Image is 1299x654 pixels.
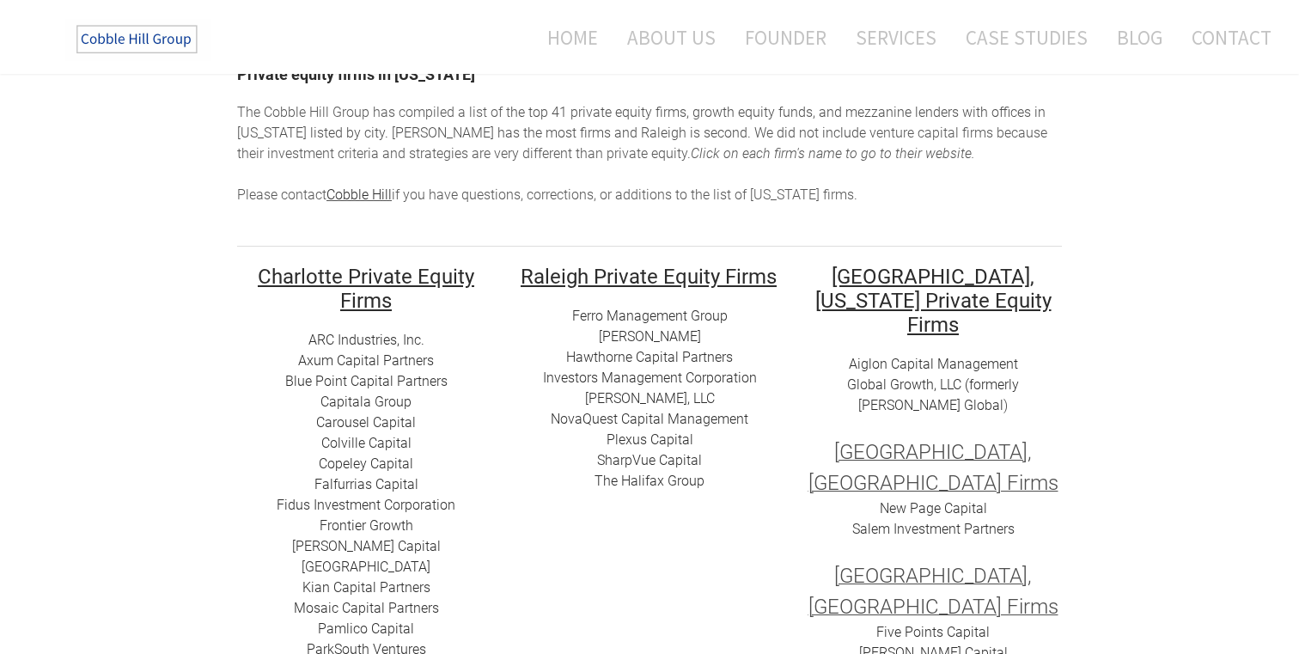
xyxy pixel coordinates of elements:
a: New Page Capital [880,500,987,516]
a: ​​The Halifax Group [595,473,704,489]
a: ​NovaQuest Capital Management [551,411,748,427]
a: Axum Capital Partners [298,352,434,369]
a: SharpVue Capital [597,452,702,468]
a: ​Colville Capital [321,435,412,451]
a: About Us [614,15,729,60]
a: Frontier Growth [320,517,413,534]
font: [GEOGRAPHIC_DATA], [US_STATE] Private Equity Firms [815,265,1052,337]
a: Global Growth, LLC (formerly [PERSON_NAME] Global [847,376,1019,413]
font: Charlotte Private Equity Firms [258,265,474,313]
a: Copeley Capital [319,455,413,472]
a: ​Blue Point Capital Partners [285,373,448,389]
a: Ferro Management Group [572,308,728,324]
span: The Cobble Hill Group has compiled a list of t [237,104,510,120]
h2: ​ [521,264,778,288]
a: Capitala Group​ [320,394,412,410]
span: Please contact if you have questions, corrections, or additions to the list of [US_STATE] firms. [237,186,857,203]
a: ​Kian Capital Partners [302,579,430,596]
a: Blog [1104,15,1175,60]
a: ​Plexus Capital [607,431,693,448]
a: ​Falfurrias Capital [314,476,418,492]
a: [GEOGRAPHIC_DATA] [302,559,430,575]
font: [GEOGRAPHIC_DATA], [GEOGRAPHIC_DATA] Firms [808,564,1058,619]
a: Fidus Investment Corporation [277,497,455,513]
a: Services [843,15,949,60]
font: [GEOGRAPHIC_DATA], [GEOGRAPHIC_DATA] Firms [808,440,1058,495]
a: Hawthorne Capital Partners [566,349,733,365]
h2: ​ [237,264,495,312]
a: Contact [1179,15,1272,60]
a: Home [521,15,611,60]
u: ​ [521,261,777,290]
a: Cobble Hill [326,186,392,203]
img: The Cobble Hill Group LLC [65,18,211,61]
font: Raleigh Private Equity Firms [521,265,777,289]
a: [PERSON_NAME] Capital [292,538,441,554]
a: Investors Management Corporation [543,370,757,386]
div: he top 41 private equity firms, growth equity funds, and mezzanine lenders with offices in [US_ST... [237,102,1062,205]
a: Founder [732,15,839,60]
a: Case Studies [953,15,1101,60]
a: [PERSON_NAME] [599,328,701,345]
a: ​​Carousel Capital​​ [316,414,416,431]
a: Five Points Capital​ [876,624,990,640]
a: Mosaic Capital Partners [294,600,439,616]
em: Click on each firm's name to go to their website. ​ [691,145,975,162]
a: ARC I​ndustries, Inc. [308,332,424,348]
a: Salem Investment Partners [852,521,1015,537]
a: Aiglon Capital Management [849,356,1018,372]
a: [PERSON_NAME], LLC [585,390,715,406]
font: Private equity firms in [US_STATE] [237,65,475,83]
a: ​Pamlico Capital [318,620,414,637]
